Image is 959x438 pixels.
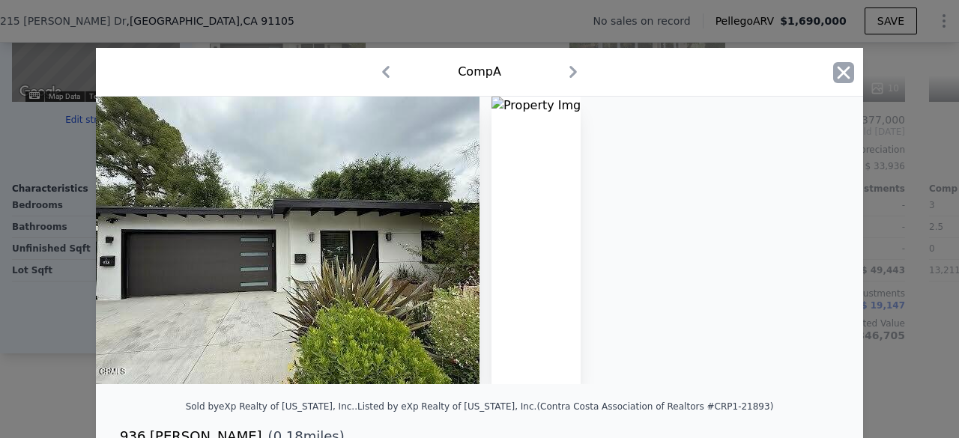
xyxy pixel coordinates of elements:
[357,401,773,412] div: Listed by eXp Realty of [US_STATE], Inc. (Contra Costa Association of Realtors #CRP1-21893)
[186,401,357,412] div: Sold by eXp Realty of [US_STATE], Inc. .
[491,97,581,384] img: Property Img
[96,97,479,384] img: Property Img
[458,63,501,81] div: Comp A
